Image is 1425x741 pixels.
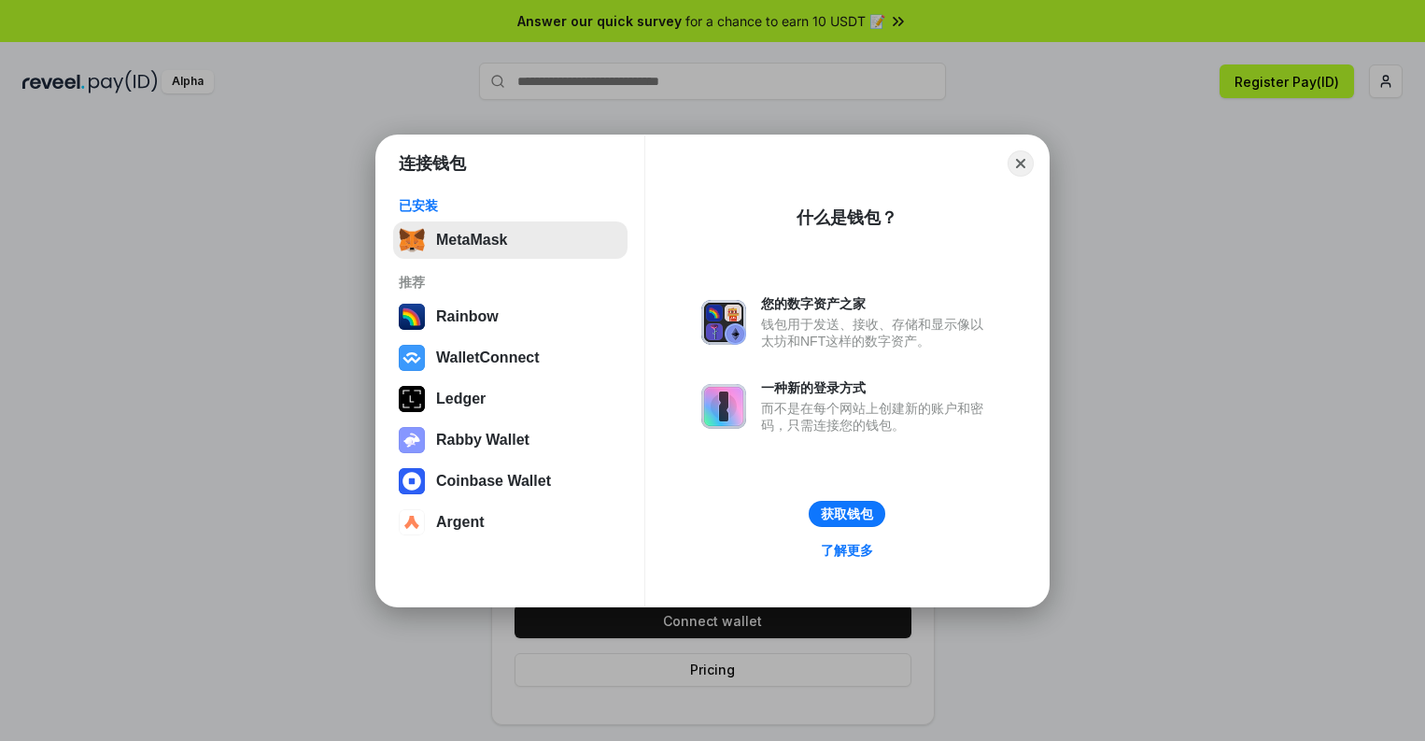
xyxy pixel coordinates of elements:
img: svg+xml,%3Csvg%20fill%3D%22none%22%20height%3D%2233%22%20viewBox%3D%220%200%2035%2033%22%20width%... [399,227,425,253]
a: 了解更多 [810,538,884,563]
div: MetaMask [436,232,507,249]
button: Close [1008,150,1034,177]
button: Ledger [393,380,628,418]
img: svg+xml,%3Csvg%20width%3D%2228%22%20height%3D%2228%22%20viewBox%3D%220%200%2028%2028%22%20fill%3D... [399,345,425,371]
img: svg+xml,%3Csvg%20width%3D%22120%22%20height%3D%22120%22%20viewBox%3D%220%200%20120%20120%22%20fil... [399,304,425,330]
div: Rabby Wallet [436,432,529,449]
div: 钱包用于发送、接收、存储和显示像以太坊和NFT这样的数字资产。 [761,316,993,349]
div: WalletConnect [436,349,540,366]
button: WalletConnect [393,339,628,377]
div: 您的数字资产之家 [761,295,993,312]
img: svg+xml,%3Csvg%20xmlns%3D%22http%3A%2F%2Fwww.w3.org%2F2000%2Fsvg%22%20fill%3D%22none%22%20viewBox... [701,300,746,345]
div: 而不是在每个网站上创建新的账户和密码，只需连接您的钱包。 [761,400,993,434]
div: Coinbase Wallet [436,473,551,490]
h1: 连接钱包 [399,152,466,175]
img: svg+xml,%3Csvg%20xmlns%3D%22http%3A%2F%2Fwww.w3.org%2F2000%2Fsvg%22%20fill%3D%22none%22%20viewBox... [701,384,746,429]
div: 一种新的登录方式 [761,379,993,396]
button: 获取钱包 [809,501,885,527]
img: svg+xml,%3Csvg%20width%3D%2228%22%20height%3D%2228%22%20viewBox%3D%220%200%2028%2028%22%20fill%3D... [399,468,425,494]
button: Coinbase Wallet [393,463,628,500]
div: 了解更多 [821,542,873,559]
div: Ledger [436,391,486,407]
img: svg+xml,%3Csvg%20xmlns%3D%22http%3A%2F%2Fwww.w3.org%2F2000%2Fsvg%22%20fill%3D%22none%22%20viewBox... [399,427,425,453]
button: Argent [393,504,628,541]
img: svg+xml,%3Csvg%20xmlns%3D%22http%3A%2F%2Fwww.w3.org%2F2000%2Fsvg%22%20width%3D%2228%22%20height%3... [399,386,425,412]
img: svg+xml,%3Csvg%20width%3D%2228%22%20height%3D%2228%22%20viewBox%3D%220%200%2028%2028%22%20fill%3D... [399,509,425,535]
div: 什么是钱包？ [797,207,897,229]
div: 已安装 [399,197,622,214]
div: 推荐 [399,274,622,291]
div: Argent [436,514,485,531]
button: Rainbow [393,298,628,335]
div: Rainbow [436,308,499,325]
button: MetaMask [393,221,628,259]
div: 获取钱包 [821,506,873,522]
button: Rabby Wallet [393,421,628,459]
